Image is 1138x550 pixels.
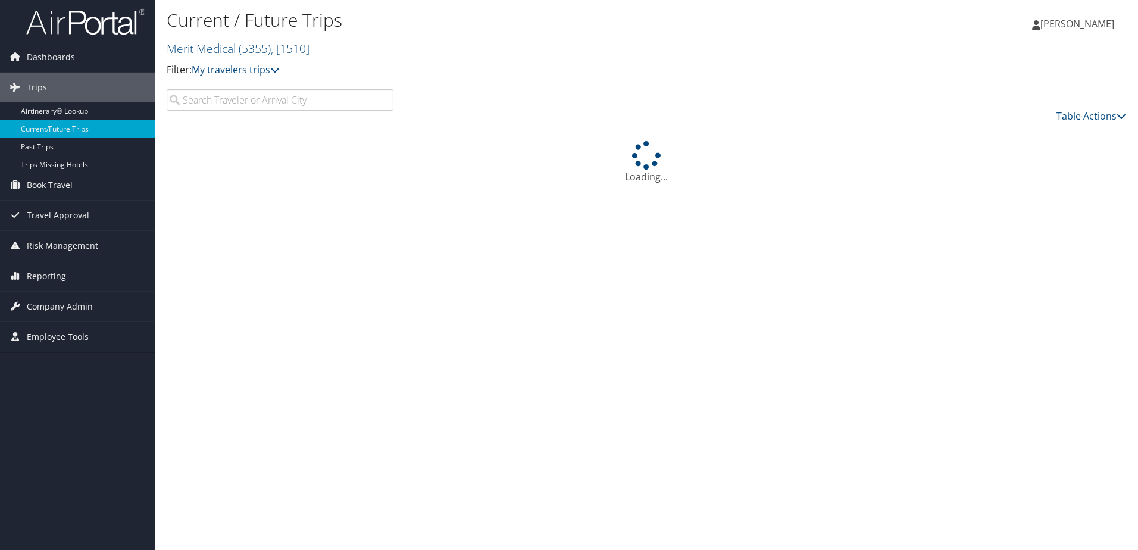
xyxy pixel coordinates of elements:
a: Table Actions [1056,110,1126,123]
a: [PERSON_NAME] [1032,6,1126,42]
div: Loading... [167,141,1126,184]
span: [PERSON_NAME] [1040,17,1114,30]
span: Company Admin [27,292,93,321]
img: airportal-logo.png [26,8,145,36]
span: Risk Management [27,231,98,261]
span: , [ 1510 ] [271,40,309,57]
a: My travelers trips [192,63,280,76]
span: Employee Tools [27,322,89,352]
span: Book Travel [27,170,73,200]
a: Merit Medical [167,40,309,57]
input: Search Traveler or Arrival City [167,89,393,111]
span: Reporting [27,261,66,291]
span: Dashboards [27,42,75,72]
span: Trips [27,73,47,102]
span: ( 5355 ) [239,40,271,57]
p: Filter: [167,62,806,78]
span: Travel Approval [27,201,89,230]
h1: Current / Future Trips [167,8,806,33]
